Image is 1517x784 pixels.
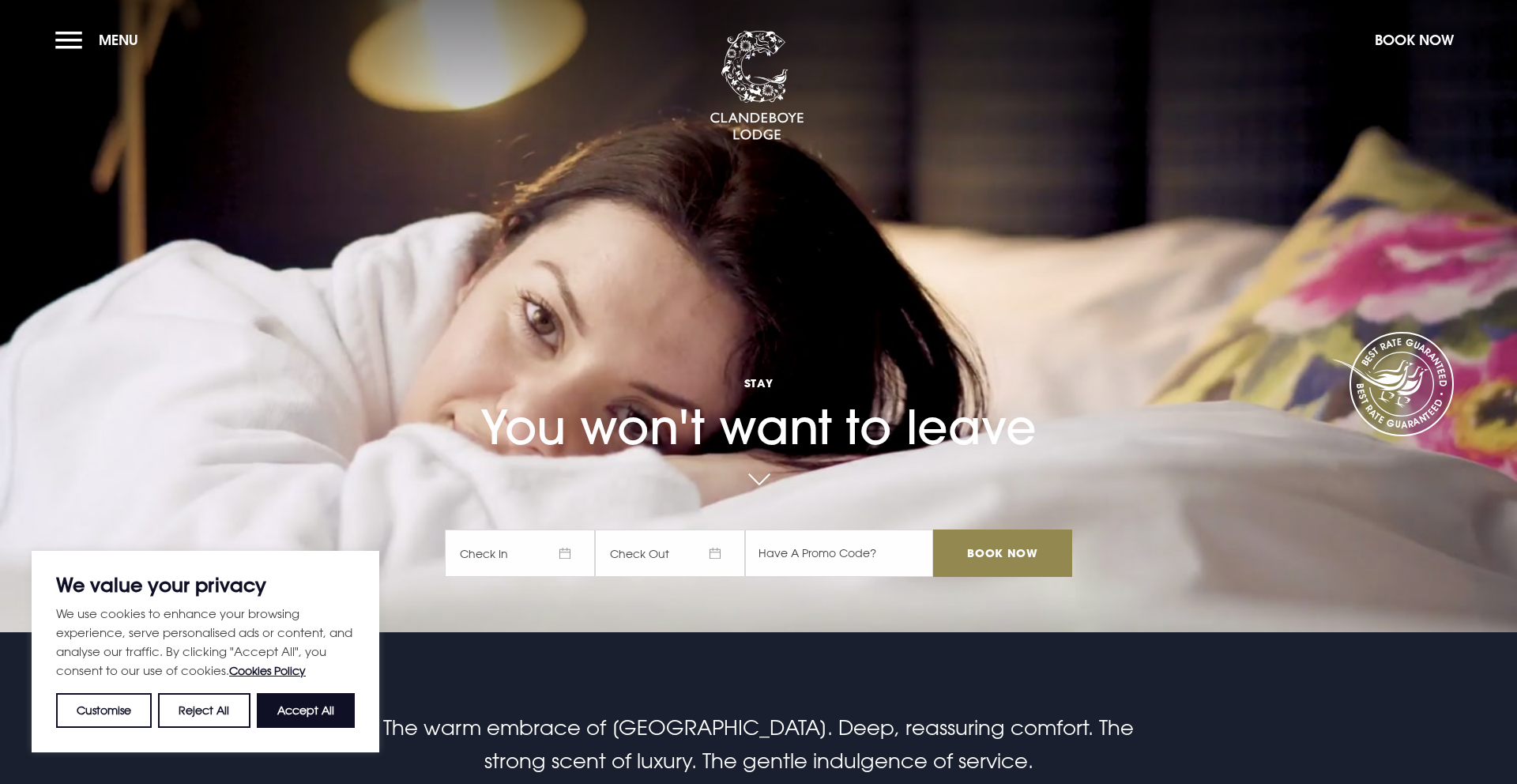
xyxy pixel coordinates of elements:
button: Customise [56,693,152,728]
input: Have A Promo Code? [745,530,933,577]
span: Check Out [595,530,745,577]
h1: You won't want to leave [445,326,1072,455]
a: Cookies Policy [229,664,306,677]
span: Check In [445,530,595,577]
img: Clandeboye Lodge [710,31,804,141]
p: We use cookies to enhance your browsing experience, serve personalised ads or content, and analys... [56,604,355,680]
button: Book Now [1367,23,1462,57]
input: Book Now [933,530,1072,577]
button: Reject All [158,693,250,728]
span: Stay [445,375,1072,390]
span: Menu [99,31,138,49]
div: We value your privacy [32,551,379,752]
button: Menu [55,23,146,57]
button: Accept All [257,693,355,728]
span: The warm embrace of [GEOGRAPHIC_DATA]. Deep, reassuring comfort. The strong scent of luxury. The ... [383,715,1134,773]
p: We value your privacy [56,575,355,594]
